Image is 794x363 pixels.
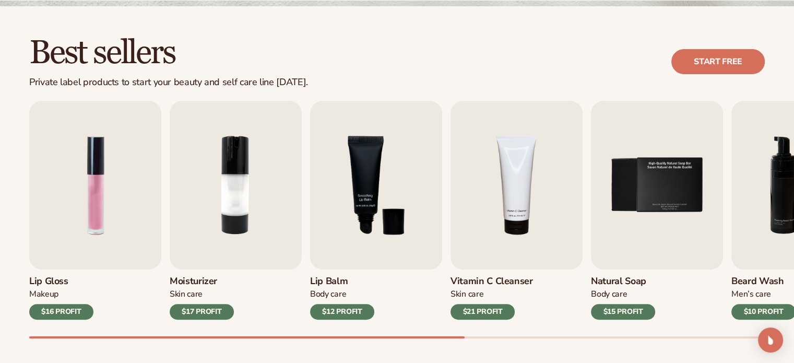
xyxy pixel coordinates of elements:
h3: Moisturizer [170,276,234,287]
div: Private label products to start your beauty and self care line [DATE]. [29,77,308,88]
div: $12 PROFIT [310,304,374,320]
div: $16 PROFIT [29,304,93,320]
a: Start free [671,49,765,74]
div: $21 PROFIT [451,304,515,320]
h3: Lip Gloss [29,276,93,287]
div: Makeup [29,289,93,300]
h3: Vitamin C Cleanser [451,276,533,287]
h2: Best sellers [29,36,308,71]
h3: Lip Balm [310,276,374,287]
div: Skin Care [451,289,533,300]
a: 2 / 9 [170,101,302,320]
a: 5 / 9 [591,101,723,320]
div: Skin Care [170,289,234,300]
div: $17 PROFIT [170,304,234,320]
div: $15 PROFIT [591,304,655,320]
a: 1 / 9 [29,101,161,320]
a: 3 / 9 [310,101,442,320]
div: Open Intercom Messenger [758,327,783,353]
div: Body Care [591,289,655,300]
h3: Natural Soap [591,276,655,287]
div: Body Care [310,289,374,300]
a: 4 / 9 [451,101,583,320]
